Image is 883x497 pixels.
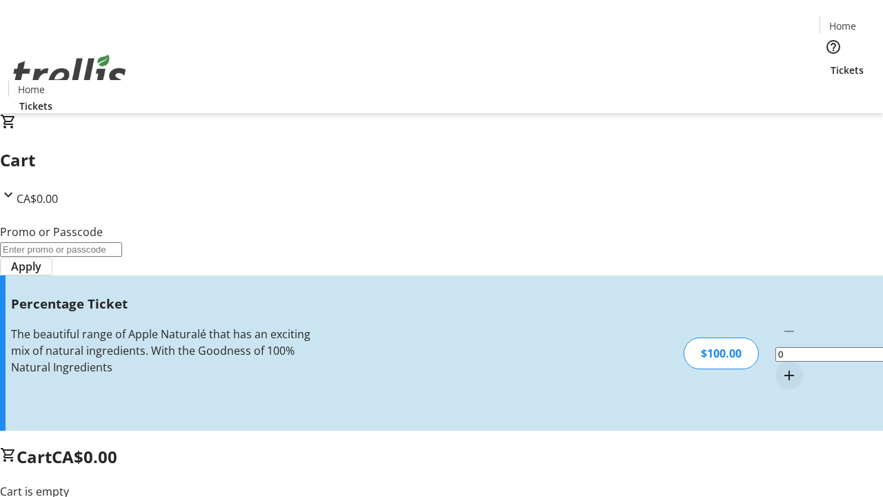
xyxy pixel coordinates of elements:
a: Home [9,82,53,97]
a: Home [820,19,864,33]
a: Tickets [820,63,875,77]
button: Help [820,33,847,61]
span: Tickets [831,63,864,77]
span: Home [18,82,45,97]
span: Tickets [19,99,52,113]
span: CA$0.00 [17,191,58,206]
img: Orient E2E Organization DpnduCXZIO's Logo [8,39,131,108]
button: Increment by one [775,362,803,389]
button: Cart [820,77,847,105]
h3: Percentage Ticket [11,294,312,313]
div: $100.00 [684,338,759,369]
span: Apply [11,258,41,275]
span: CA$0.00 [52,445,117,468]
span: Home [829,19,856,33]
a: Tickets [8,99,63,113]
div: The beautiful range of Apple Naturalé that has an exciting mix of natural ingredients. With the G... [11,326,312,376]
